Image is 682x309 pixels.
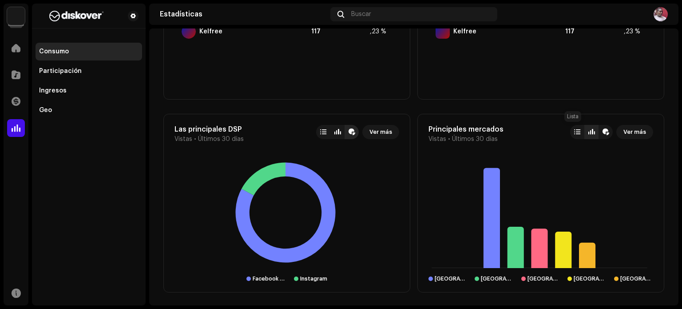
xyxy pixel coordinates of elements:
div: United States of America [527,275,560,282]
div: Participación [39,68,82,75]
button: Ver más [362,125,399,139]
span: Últimos 30 días [198,136,244,143]
div: Kelfree [199,28,222,35]
span: Últimos 30 días [452,136,498,143]
div: Colombia [574,275,607,282]
div: ,23 % [370,28,392,35]
re-m-nav-item: Geo [36,101,142,119]
div: Principales mercados [428,125,504,134]
div: Estadísticas [160,11,327,18]
div: Facebook Rights Manager [253,275,287,282]
re-m-nav-item: Participación [36,62,142,80]
img: b627a117-4a24-417a-95e9-2d0c90689367 [39,11,114,21]
div: Consumo [39,48,69,55]
re-m-nav-item: Ingresos [36,82,142,100]
span: Buscar [351,11,371,18]
div: Mexico [435,275,468,282]
span: Vistas [428,136,446,143]
img: 297a105e-aa6c-4183-9ff4-27133c00f2e2 [7,7,25,25]
div: Kelfree [453,28,476,35]
div: Argentina [620,275,653,282]
span: Vistas [174,136,192,143]
re-m-nav-item: Consumo [36,43,142,60]
span: • [448,136,450,143]
div: Instagram [300,275,327,282]
div: Las principales DSP [174,125,244,134]
div: Dominican Republic [481,275,514,282]
div: Ingresos [39,87,67,94]
div: Geo [39,107,52,114]
div: 117 [565,28,620,35]
span: Ver más [623,123,646,141]
div: 117 [311,28,366,35]
span: Ver más [369,123,392,141]
button: Ver más [616,125,653,139]
span: • [194,136,196,143]
img: e3e75411-db38-4466-8950-960790d28a1a [654,7,668,21]
div: ,23 % [624,28,646,35]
